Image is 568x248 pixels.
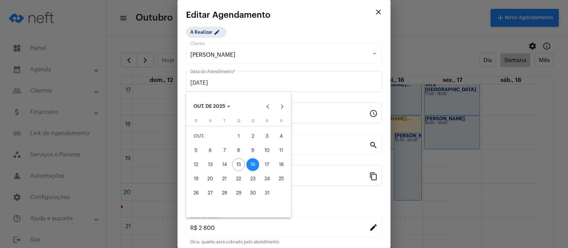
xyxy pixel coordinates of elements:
div: 26 [190,187,202,199]
div: 17 [261,158,273,171]
button: 22 de outubro de 2025 [231,172,246,186]
button: 12 de outubro de 2025 [189,158,203,172]
span: S [280,119,283,123]
div: 3 [261,130,273,143]
button: 21 de outubro de 2025 [217,172,231,186]
button: 31 de outubro de 2025 [260,186,274,200]
button: 7 de outubro de 2025 [217,143,231,158]
div: 21 [218,172,231,185]
div: 16 [246,158,259,171]
div: 20 [204,172,217,185]
button: 13 de outubro de 2025 [203,158,217,172]
button: 6 de outubro de 2025 [203,143,217,158]
button: 15 de outubro de 2025 [231,158,246,172]
button: 2 de outubro de 2025 [246,129,260,143]
button: 17 de outubro de 2025 [260,158,274,172]
div: 7 [218,144,231,157]
div: 29 [232,187,245,199]
div: 31 [261,187,273,199]
span: Q [237,119,240,123]
span: T [223,119,225,123]
div: 30 [246,187,259,199]
button: 30 de outubro de 2025 [246,186,260,200]
button: 9 de outubro de 2025 [246,143,260,158]
div: 2 [246,130,259,143]
span: S [266,119,268,123]
button: 10 de outubro de 2025 [260,143,274,158]
button: 27 de outubro de 2025 [203,186,217,200]
div: 23 [246,172,259,185]
div: 18 [275,158,288,171]
button: 25 de outubro de 2025 [274,172,288,186]
div: 27 [204,187,217,199]
button: Choose month and year [188,100,236,114]
div: 4 [275,130,288,143]
span: S [209,119,212,123]
span: Q [251,119,255,123]
button: Next month [275,100,289,114]
div: 22 [232,172,245,185]
span: OUT. DE 2025 [193,104,225,109]
span: D [195,119,197,123]
div: 15 [232,158,245,171]
div: 28 [218,187,231,199]
div: 14 [218,158,231,171]
button: 1 de outubro de 2025 [231,129,246,143]
button: Previous month [261,100,275,114]
button: 23 de outubro de 2025 [246,172,260,186]
button: 8 de outubro de 2025 [231,143,246,158]
button: 11 de outubro de 2025 [274,143,288,158]
div: 6 [204,144,217,157]
div: 25 [275,172,288,185]
button: 18 de outubro de 2025 [274,158,288,172]
div: 24 [261,172,273,185]
button: 26 de outubro de 2025 [189,186,203,200]
div: 1 [232,130,245,143]
button: 29 de outubro de 2025 [231,186,246,200]
button: 19 de outubro de 2025 [189,172,203,186]
td: OUT. [189,129,231,143]
div: 13 [204,158,217,171]
button: 4 de outubro de 2025 [274,129,288,143]
div: 5 [190,144,202,157]
button: 3 de outubro de 2025 [260,129,274,143]
button: 24 de outubro de 2025 [260,172,274,186]
button: 14 de outubro de 2025 [217,158,231,172]
div: 11 [275,144,288,157]
button: 16 de outubro de 2025 [246,158,260,172]
div: 19 [190,172,202,185]
div: 9 [246,144,259,157]
div: 8 [232,144,245,157]
div: 10 [261,144,273,157]
button: 5 de outubro de 2025 [189,143,203,158]
div: 12 [190,158,202,171]
button: 20 de outubro de 2025 [203,172,217,186]
button: 28 de outubro de 2025 [217,186,231,200]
